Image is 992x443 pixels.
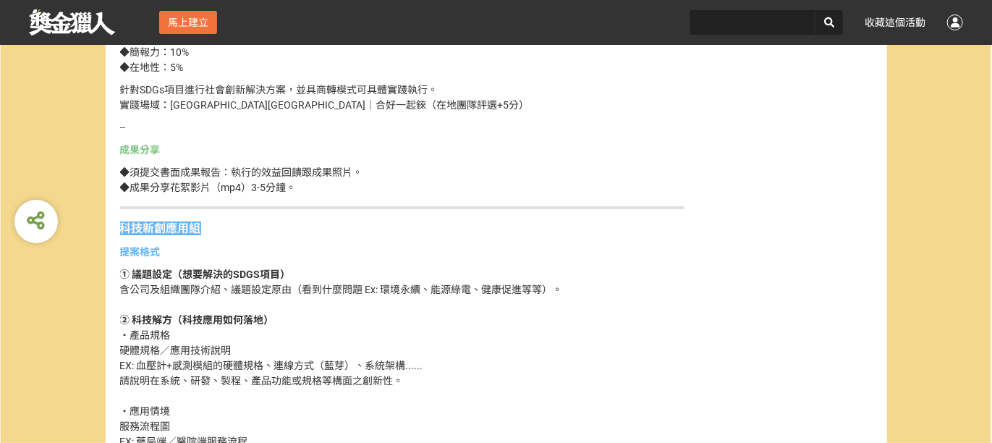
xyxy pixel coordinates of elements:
a: 馬上建立 [159,11,217,34]
strong: 科技新創應用組 [120,221,201,235]
strong: ① 議題設定（想要解決的SDGS項目） [120,269,291,280]
p: ◆須提交書面成果報告：執行的效益回饋跟成果照片。 ◆成果分享花絮影片（mp4）3-5分鐘。 [120,165,684,195]
p: -- [120,120,684,135]
span: 收藏這個活動 [865,17,925,28]
strong: ② 科技解方（科技應用如何落地） [120,314,274,326]
strong: 成果分享 [120,144,161,156]
p: 針對SDGs項目進行社會創新解決方案，並具商轉模式可具體實踐執行。 實踐場域：[GEOGRAPHIC_DATA][GEOGRAPHIC_DATA]｜合好一起錸（在地團隊評選+5分） [120,83,684,113]
strong: 提案格式 [120,246,161,258]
